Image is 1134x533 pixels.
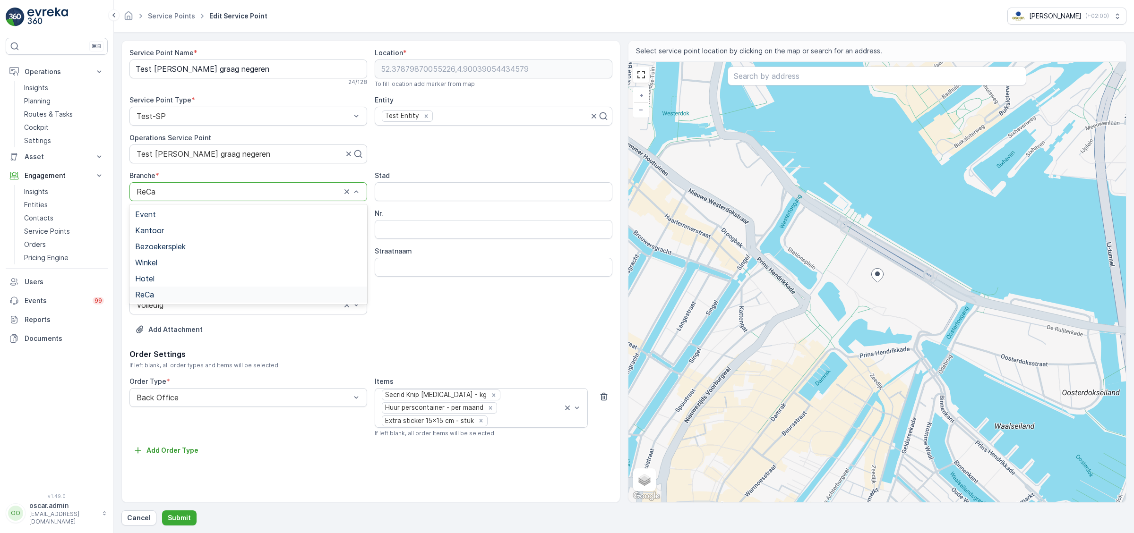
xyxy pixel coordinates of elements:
[634,88,648,102] a: Zoom In
[24,110,73,119] p: Routes & Tasks
[127,513,151,523] p: Cancel
[129,348,612,360] p: Order Settings
[135,242,186,251] span: Bezoekersplek
[25,315,104,324] p: Reports
[135,258,157,267] span: Winkel
[24,200,48,210] p: Entities
[375,247,412,255] label: Straatnaam
[631,490,662,502] a: Open this area in Google Maps (opens a new window)
[6,291,108,310] a: Events99
[92,42,101,50] p: ⌘B
[6,147,108,166] button: Asset
[1085,12,1109,20] p: ( +02:00 )
[129,362,612,369] span: If left blank, all order types and Items will be selected.
[636,46,882,56] span: Select service point location by clicking on the map or search for an address.
[121,510,156,525] button: Cancel
[24,253,69,262] p: Pricing Engine
[24,213,53,223] p: Contacts
[348,78,367,86] p: 24 / 128
[421,112,431,120] div: Remove Test Entity
[146,446,198,455] p: Add Order Type
[375,49,403,57] label: Location
[207,11,269,21] span: Edit Service Point
[485,404,496,412] div: Remove Huur perscontainer - per maand
[375,80,475,88] span: To fill location add marker from map
[375,377,394,385] label: Items
[728,67,1026,85] input: Search by address
[24,83,48,93] p: Insights
[135,290,154,299] span: ReCa
[382,111,421,121] div: Test Entity
[634,469,655,490] a: Layers
[20,94,108,108] a: Planning
[20,81,108,94] a: Insights
[634,68,648,82] a: View Fullscreen
[129,377,166,385] label: Order Type
[634,102,648,117] a: Zoom Out
[6,8,25,26] img: logo
[6,272,108,291] a: Users
[135,226,164,235] span: Kantoor
[129,96,191,104] label: Service Point Type
[375,96,394,104] label: Entity
[25,171,89,180] p: Engagement
[24,136,51,145] p: Settings
[20,225,108,238] a: Service Points
[94,297,102,305] p: 99
[375,171,390,179] label: Stad
[24,123,49,132] p: Cockpit
[6,166,108,185] button: Engagement
[129,49,194,57] label: Service Point Name
[25,334,104,343] p: Documents
[24,240,46,249] p: Orders
[24,96,51,106] p: Planning
[6,62,108,81] button: Operations
[20,108,108,121] a: Routes & Tasks
[148,325,203,334] p: Add Attachment
[6,501,108,525] button: OOoscar.admin[EMAIL_ADDRESS][DOMAIN_NAME]
[20,198,108,212] a: Entities
[162,510,197,525] button: Submit
[25,152,89,161] p: Asset
[8,506,23,521] div: OO
[25,296,87,305] p: Events
[20,251,108,264] a: Pricing Engine
[1029,11,1082,21] p: [PERSON_NAME]
[639,91,644,99] span: +
[20,185,108,198] a: Insights
[135,274,155,283] span: Hotel
[20,238,108,251] a: Orders
[6,310,108,329] a: Reports
[476,416,486,425] div: Remove Extra sticker 15x15 cm - stuk
[1012,11,1025,21] img: basis-logo_rgb2x.png
[489,391,499,399] div: Remove Secrid Knip HMS - kg
[375,430,494,437] span: If left blank, all order Items will be selected
[375,209,383,217] label: Nr.
[129,171,155,179] label: Branche
[25,277,104,287] p: Users
[129,445,202,456] button: Add Order Type
[27,8,68,26] img: logo_light-DOdMpM7g.png
[135,210,156,219] span: Event
[123,14,134,22] a: Homepage
[29,510,97,525] p: [EMAIL_ADDRESS][DOMAIN_NAME]
[24,227,70,236] p: Service Points
[20,121,108,134] a: Cockpit
[382,403,485,413] div: Huur perscontainer - per maand
[631,490,662,502] img: Google
[6,493,108,499] span: v 1.49.0
[24,187,48,196] p: Insights
[25,67,89,76] p: Operations
[129,134,211,142] label: Operations Service Point
[129,322,208,337] button: Upload File
[29,501,97,510] p: oscar.admin
[639,105,644,113] span: −
[20,134,108,147] a: Settings
[6,329,108,348] a: Documents
[20,212,108,225] a: Contacts
[382,416,475,426] div: Extra sticker 15x15 cm - stuk
[1007,8,1126,25] button: [PERSON_NAME](+02:00)
[168,513,191,523] p: Submit
[382,390,488,400] div: Secrid Knip [MEDICAL_DATA] - kg
[148,12,195,20] a: Service Points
